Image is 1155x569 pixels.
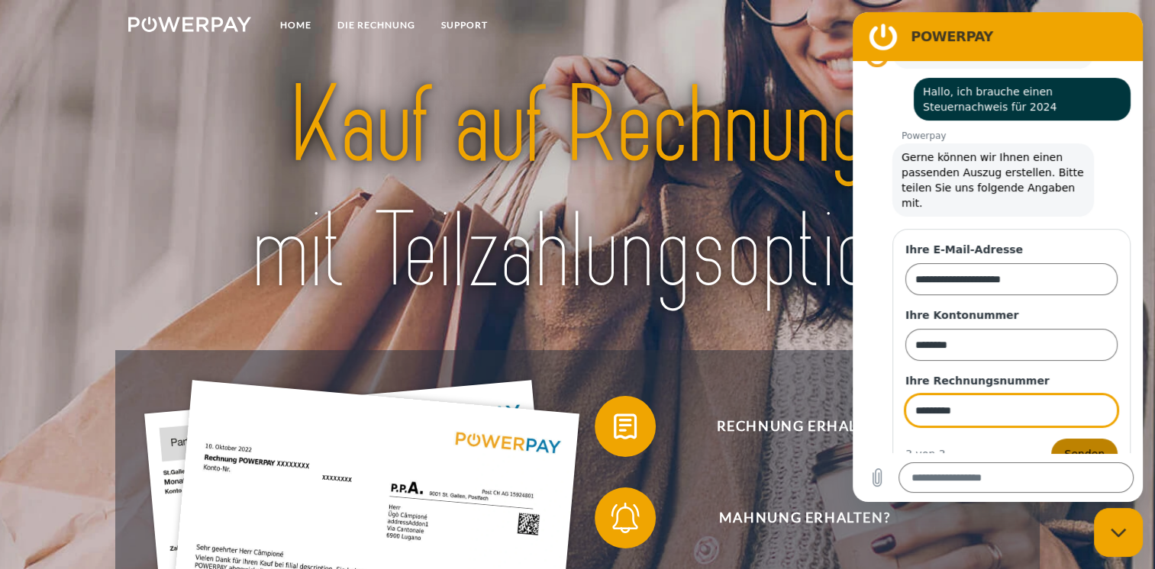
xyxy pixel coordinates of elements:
button: Rechnung erhalten? [595,396,992,457]
img: title-powerpay_de.svg [173,57,982,321]
a: agb [948,11,995,39]
span: Mahnung erhalten? [618,487,992,548]
iframe: Schaltfläche zum Öffnen des Messaging-Fensters; Konversation läuft [1094,508,1143,557]
img: logo-powerpay-white.svg [128,17,251,32]
img: qb_bill.svg [606,407,644,445]
span: Rechnung erhalten? [618,396,992,457]
iframe: Messaging-Fenster [853,12,1143,502]
button: Mahnung erhalten? [595,487,992,548]
img: qb_bell.svg [606,499,644,537]
a: SUPPORT [428,11,501,39]
a: DIE RECHNUNG [324,11,428,39]
a: Home [267,11,324,39]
